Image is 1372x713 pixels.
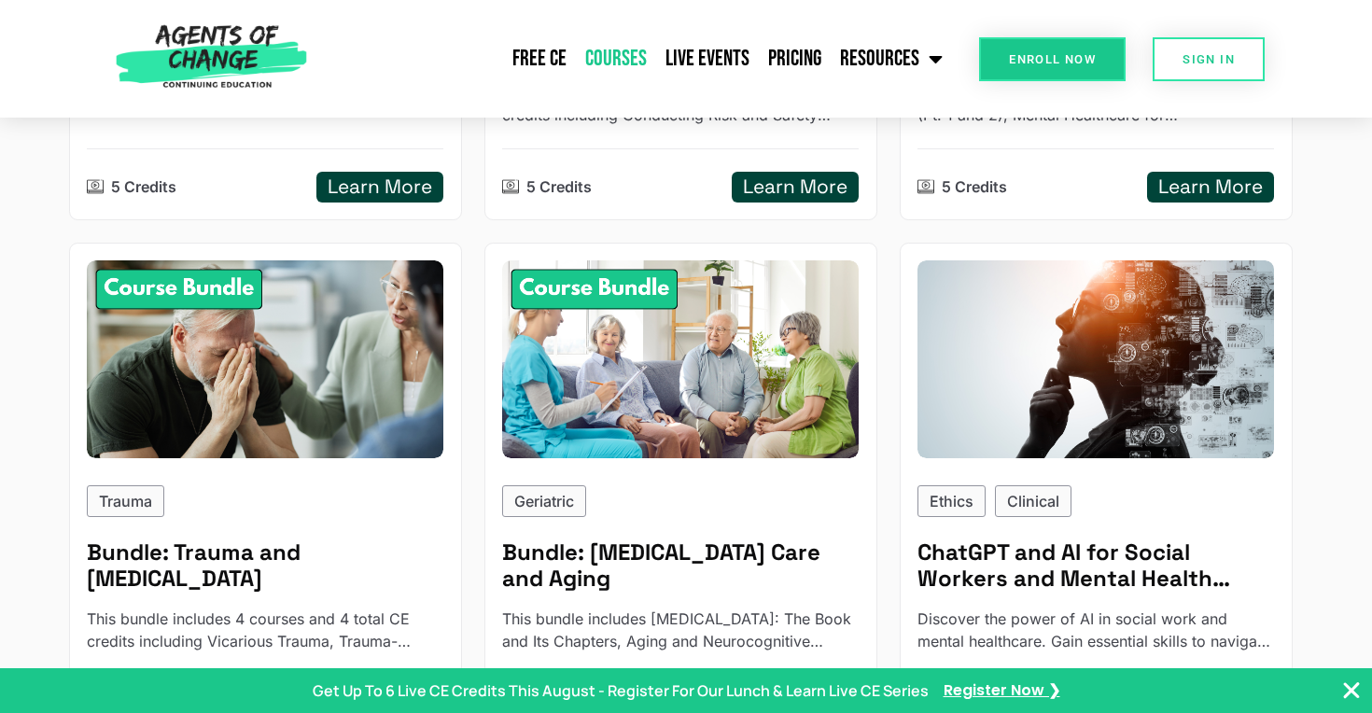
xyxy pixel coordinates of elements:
p: Ethics [930,490,973,512]
p: Geriatric [514,490,574,512]
a: Live Events [656,35,759,82]
p: This bundle includes Dementia: The Book and Its Chapters, Aging and Neurocognitive Diseases, Geri... [502,608,859,652]
h5: Bundle: Trauma and PTSD [87,539,443,594]
img: Geriatric Care and Aging - 4 Credit CE Bundle [502,260,859,457]
a: Free CE [503,35,576,82]
a: Resources [831,35,952,82]
img: ChatGPT and AI for Social Workers and Mental Health Professionals (3 General CE Credit) [917,260,1274,457]
p: Discover the power of AI in social work and mental healthcare. Gain essential skills to navigate ... [917,608,1274,652]
h5: Learn More [1158,175,1263,199]
p: Clinical [1007,490,1059,512]
span: SIGN IN [1183,53,1235,65]
p: Trauma [99,490,152,512]
a: Enroll Now [979,37,1126,81]
p: 5 Credits [111,175,176,198]
h5: ChatGPT and AI for Social Workers and Mental Health Professionals [917,539,1274,594]
a: Courses [576,35,656,82]
p: 5 Credits [942,175,1007,198]
h5: Learn More [328,175,432,199]
span: Enroll Now [1009,53,1096,65]
h5: Learn More [743,175,847,199]
p: 5 Credits [526,175,592,198]
p: This bundle includes 4 courses and 4 total CE credits including Vicarious Trauma, Trauma-Informed... [87,608,443,652]
a: SIGN IN [1153,37,1265,81]
p: Get Up To 6 Live CE Credits This August - Register For Our Lunch & Learn Live CE Series [313,679,929,702]
h5: Bundle: Geriatric Care and Aging [502,539,859,594]
img: Trauma and PTSD - 4 CE Credit Bundle [87,260,443,457]
nav: Menu [315,35,952,82]
a: Pricing [759,35,831,82]
button: Close Banner [1340,679,1363,702]
a: Register Now ❯ [944,680,1060,701]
